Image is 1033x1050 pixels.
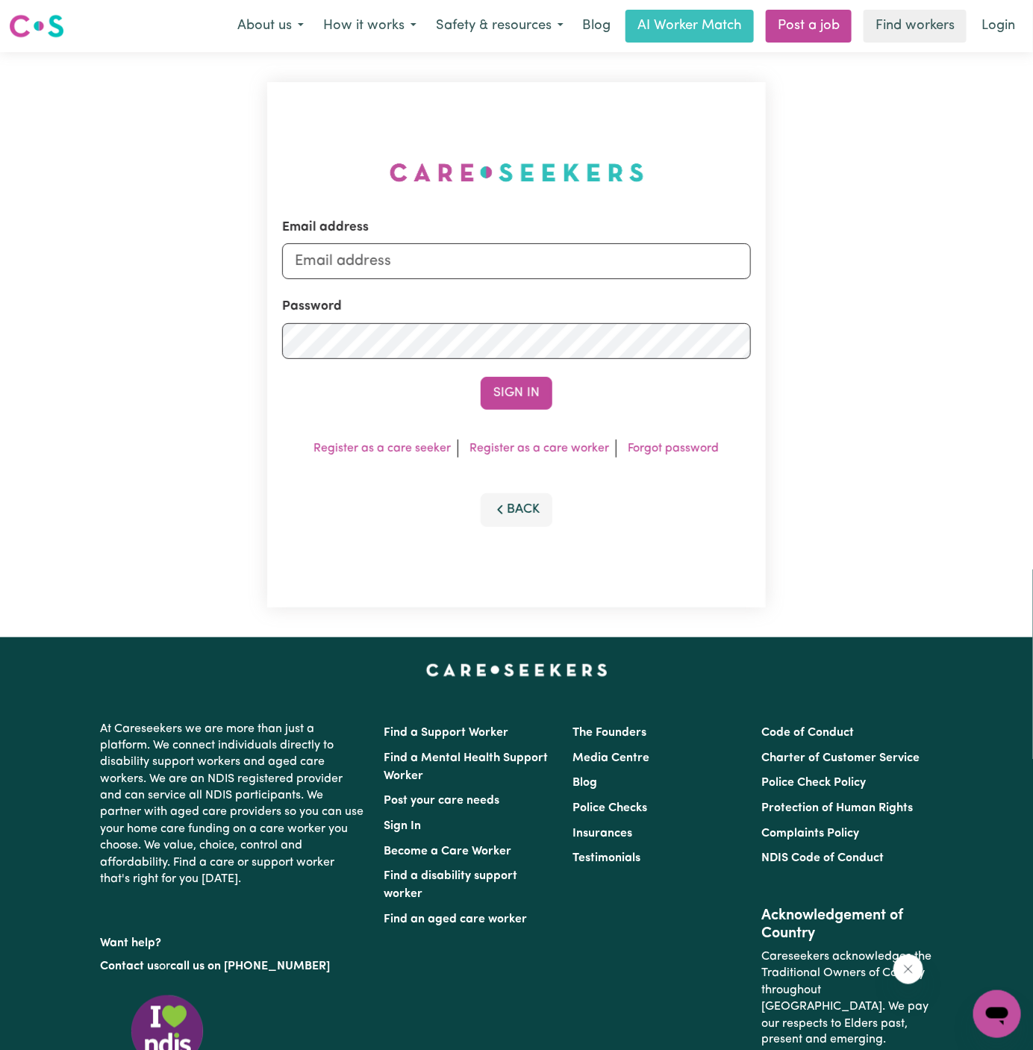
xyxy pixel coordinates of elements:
a: Find workers [864,10,967,43]
button: Sign In [481,377,552,410]
a: AI Worker Match [625,10,754,43]
a: Post your care needs [384,795,499,807]
a: Register as a care seeker [314,443,452,454]
a: Careseekers home page [426,664,608,676]
a: Blog [573,10,620,43]
a: NDIS Code of Conduct [762,852,884,864]
a: Blog [572,777,597,789]
label: Email address [282,218,369,237]
iframe: Button to launch messaging window [973,990,1021,1038]
p: At Careseekers we are more than just a platform. We connect individuals directly to disability su... [100,715,366,894]
a: The Founders [572,727,646,739]
iframe: Close message [893,954,923,984]
p: Want help? [100,929,366,951]
input: Email address [282,243,751,279]
a: Find a Support Worker [384,727,508,739]
a: Post a job [766,10,852,43]
a: Register as a care worker [470,443,610,454]
label: Password [282,297,342,316]
button: How it works [313,10,426,42]
a: Police Check Policy [762,777,867,789]
a: Become a Care Worker [384,846,511,857]
a: Contact us [100,960,159,972]
a: Forgot password [628,443,720,454]
a: Police Checks [572,802,647,814]
span: Need any help? [9,10,90,22]
a: Find an aged care worker [384,913,527,925]
a: Careseekers logo [9,9,64,43]
a: Media Centre [572,752,649,764]
a: Find a Mental Health Support Worker [384,752,548,782]
a: Login [973,10,1024,43]
button: About us [228,10,313,42]
a: Code of Conduct [762,727,855,739]
button: Back [481,493,552,526]
button: Safety & resources [426,10,573,42]
a: Testimonials [572,852,640,864]
a: Find a disability support worker [384,870,517,900]
a: call us on [PHONE_NUMBER] [170,960,330,972]
a: Sign In [384,820,421,832]
a: Insurances [572,828,632,840]
a: Protection of Human Rights [762,802,914,814]
a: Complaints Policy [762,828,860,840]
p: or [100,952,366,981]
img: Careseekers logo [9,13,64,40]
h2: Acknowledgement of Country [762,907,933,943]
a: Charter of Customer Service [762,752,920,764]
